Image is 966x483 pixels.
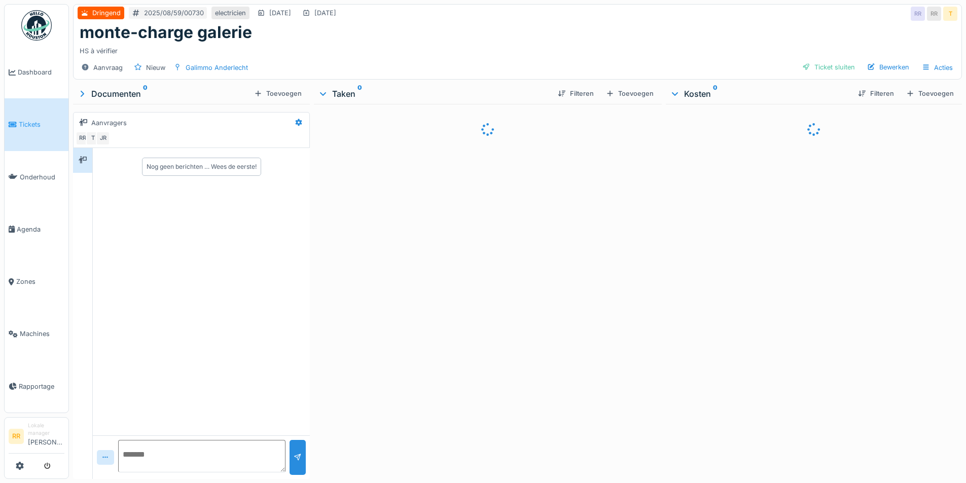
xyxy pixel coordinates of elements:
[86,131,100,145] div: T
[19,382,64,391] span: Rapportage
[5,255,68,308] a: Zones
[18,67,64,77] span: Dashboard
[144,8,204,18] div: 2025/08/59/00730
[314,8,336,18] div: [DATE]
[9,429,24,444] li: RR
[5,203,68,255] a: Agenda
[92,8,121,18] div: Dringend
[93,63,123,72] div: Aanvraag
[20,329,64,339] span: Machines
[143,88,148,100] sup: 0
[146,63,165,72] div: Nieuw
[5,151,68,203] a: Onderhoud
[76,131,90,145] div: RR
[911,7,925,21] div: RR
[17,225,64,234] span: Agenda
[19,120,64,129] span: Tickets
[215,8,246,18] div: electricien
[854,87,898,100] div: Filteren
[9,422,64,454] a: RR Lokale manager[PERSON_NAME]
[96,131,110,145] div: JR
[713,88,718,100] sup: 0
[318,88,549,100] div: Taken
[28,422,64,437] div: Lokale manager
[5,98,68,151] a: Tickets
[21,10,52,41] img: Badge_color-CXgf-gQk.svg
[670,88,850,100] div: Kosten
[917,60,957,75] div: Acties
[91,118,127,128] div: Aanvragers
[943,7,957,21] div: T
[16,277,64,286] span: Zones
[28,422,64,451] li: [PERSON_NAME]
[269,8,291,18] div: [DATE]
[250,87,306,100] div: Toevoegen
[5,308,68,360] a: Machines
[798,60,859,74] div: Ticket sluiten
[554,87,598,100] div: Filteren
[902,87,958,100] div: Toevoegen
[927,7,941,21] div: RR
[602,87,658,100] div: Toevoegen
[5,46,68,98] a: Dashboard
[863,60,913,74] div: Bewerken
[5,360,68,413] a: Rapportage
[20,172,64,182] span: Onderhoud
[77,88,250,100] div: Documenten
[357,88,362,100] sup: 0
[186,63,248,72] div: Galimmo Anderlecht
[80,23,252,42] h1: monte-charge galerie
[80,42,955,56] div: HS à vérifier
[147,162,257,171] div: Nog geen berichten … Wees de eerste!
